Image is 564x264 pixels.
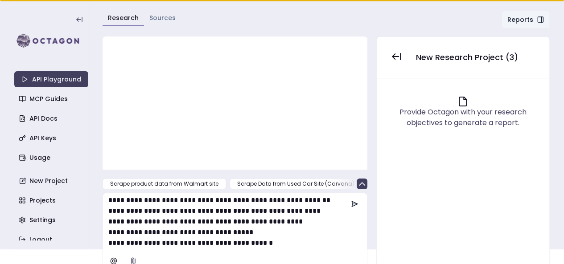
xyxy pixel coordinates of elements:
[103,179,226,189] button: Scrape product data from Walmart site
[15,110,89,126] a: API Docs
[395,107,531,128] div: Provide Octagon with your research objectives to generate a report.
[108,13,139,22] a: Research
[502,11,550,28] button: Reports
[230,179,362,189] button: Scrape Data from Used Car Site (Carvana)
[15,173,89,189] a: New Project
[15,91,89,107] a: MCP Guides
[149,13,176,22] a: Sources
[15,232,89,248] a: Logout
[15,192,89,208] a: Projects
[15,150,89,166] a: Usage
[15,130,89,146] a: API Keys
[409,48,525,67] button: New Research Project (3)
[14,71,88,87] a: API Playground
[14,32,88,50] img: logo-rect-yK7x_WSZ.svg
[15,212,89,228] a: Settings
